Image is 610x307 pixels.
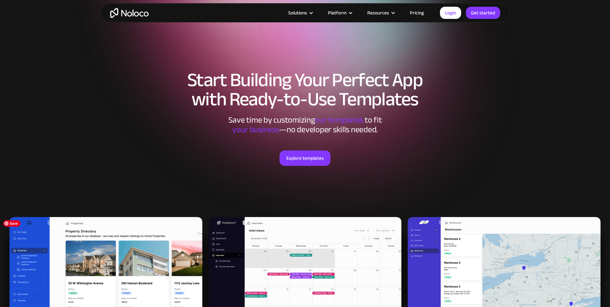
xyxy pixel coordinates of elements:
span: Save [3,220,20,227]
span: your business [232,122,279,137]
div: Solutions [288,9,307,17]
a: Pricing [402,9,432,17]
span: our templates [315,112,363,128]
div: Solutions [280,9,320,17]
a: Explore templates [280,150,330,166]
div: Resources [359,9,402,17]
a: Login [440,7,461,19]
a: home [110,8,149,18]
div: Platform [328,9,346,17]
h1: Start Building Your Perfect App with Ready-to-Use Templates [107,70,504,109]
a: Get started [466,7,500,19]
div: Save time by customizing to fit ‍ —no developer skills needed. [209,115,401,134]
div: Platform [320,9,359,17]
div: Resources [367,9,389,17]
